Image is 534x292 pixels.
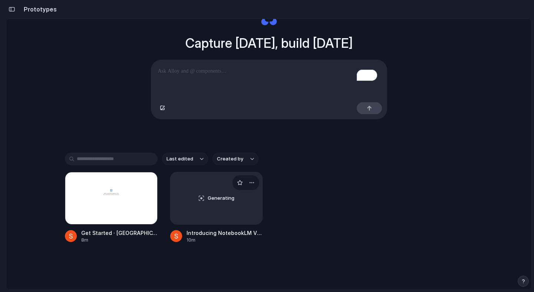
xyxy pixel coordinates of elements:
div: Introducing NotebookLM Video Overviews - YouTube [187,229,263,237]
h1: Capture [DATE], build [DATE] [185,33,353,53]
div: 10m [187,237,263,243]
span: Created by [217,155,243,163]
button: Created by [212,153,258,165]
button: Last edited [162,153,208,165]
span: Generating [208,195,234,202]
a: GeneratingIntroducing NotebookLM Video Overviews - YouTube10m [170,172,263,243]
span: Last edited [167,155,193,163]
div: Get Started · [GEOGRAPHIC_DATA] [81,229,158,237]
div: 8m [81,237,158,243]
a: Get Started · AlloyGet Started · [GEOGRAPHIC_DATA]8m [65,172,158,243]
div: To enrich screen reader interactions, please activate Accessibility in Grammarly extension settings [151,60,387,99]
h2: Prototypes [21,5,57,14]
